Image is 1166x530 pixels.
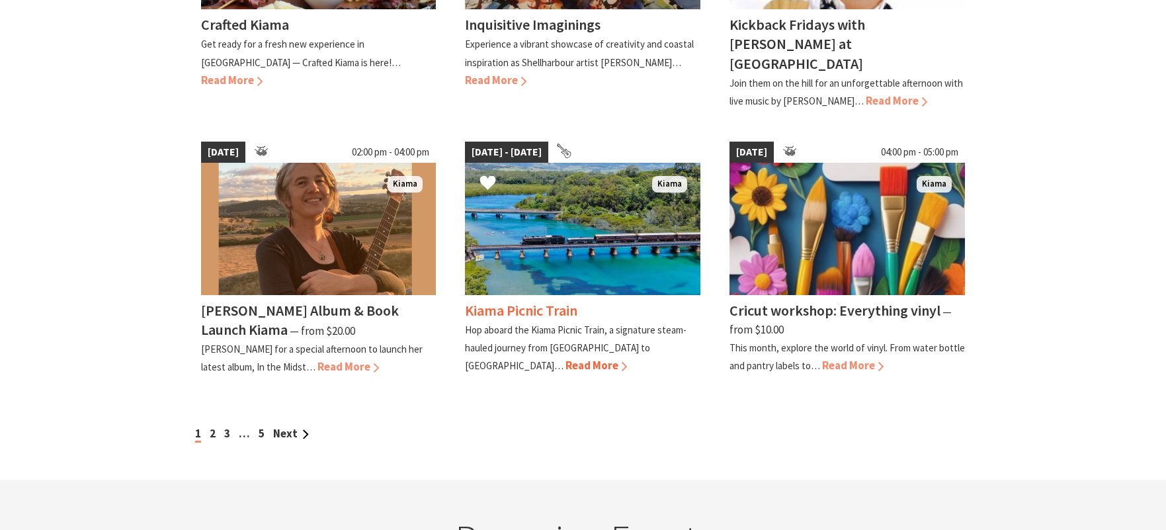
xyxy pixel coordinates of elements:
span: 04:00 pm - 05:00 pm [874,142,965,163]
p: Join them on the hill for an unforgettable afternoon with live music by [PERSON_NAME]… [729,77,963,107]
h4: Kickback Fridays with [PERSON_NAME] at [GEOGRAPHIC_DATA] [729,15,865,72]
a: 5 [259,426,265,441]
a: [DATE] - [DATE] Kiama Picnic Train Kiama Kiama Picnic Train Hop aboard the Kiama Picnic Train, a ... [465,142,700,376]
span: [DATE] - [DATE] [465,142,548,163]
a: Next [273,426,309,441]
p: [PERSON_NAME] for a special afternoon to launch her latest album, In the Midst… [201,343,423,373]
img: Kiama Picnic Train [465,163,700,295]
p: Experience a vibrant showcase of creativity and coastal inspiration as Shellharbour artist [PERSO... [465,38,694,68]
span: [DATE] [201,142,245,163]
a: 3 [224,426,230,441]
h4: Inquisitive Imaginings [465,15,601,34]
a: 2 [210,426,216,441]
a: [DATE] 02:00 pm - 04:00 pm Nerida Cuddy Kiama [PERSON_NAME] Album & Book Launch Kiama ⁠— from $20... [201,142,437,376]
span: [DATE] [729,142,774,163]
span: Read More [565,358,627,373]
span: Kiama [388,176,423,193]
span: 02:00 pm - 04:00 pm [345,142,436,163]
h4: Kiama Picnic Train [465,301,577,320]
p: Hop aboard the Kiama Picnic Train, a signature steam-hauled journey from [GEOGRAPHIC_DATA] to [GE... [465,324,687,372]
span: Read More [317,359,379,374]
span: Kiama [917,176,952,193]
span: Read More [866,93,927,108]
p: Get ready for a fresh new experience in [GEOGRAPHIC_DATA] — Crafted Kiama is here!… [201,38,401,68]
span: Read More [822,358,884,373]
h4: [PERSON_NAME] Album & Book Launch Kiama [201,301,399,339]
span: ⁠— from $10.00 [729,304,952,337]
span: Read More [201,73,263,87]
span: Read More [465,73,526,87]
a: [DATE] 04:00 pm - 05:00 pm Makers & Creators workshop Kiama Cricut workshop: Everything vinyl ⁠— ... [729,142,965,376]
img: Nerida Cuddy [201,163,437,295]
button: Click to Favourite Kiama Picnic Train [466,161,509,206]
p: This month, explore the world of vinyl. From water bottle and pantry labels to… [729,341,965,372]
span: Kiama [652,176,687,193]
img: Makers & Creators workshop [729,163,965,295]
span: … [239,426,250,441]
h4: Crafted Kiama [201,15,289,34]
span: ⁠— from $20.00 [290,324,355,338]
span: 1 [195,426,201,443]
h4: Cricut workshop: Everything vinyl [729,301,940,320]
